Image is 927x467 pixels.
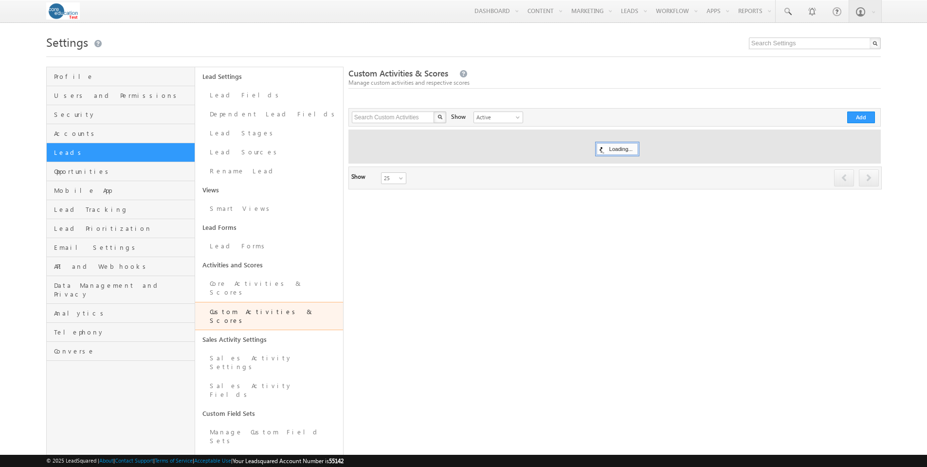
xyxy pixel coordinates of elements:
[54,347,192,355] span: Converse
[47,124,194,143] a: Accounts
[195,349,343,376] a: Sales Activity Settings
[195,237,343,256] a: Lead Forms
[46,34,88,50] span: Settings
[47,342,194,361] a: Converse
[54,243,192,252] span: Email Settings
[473,112,523,123] a: Active
[47,67,194,86] a: Profile
[351,172,374,181] div: Show
[847,112,875,123] button: Add
[195,199,343,218] a: Smart Views
[54,110,192,119] span: Security
[451,112,466,121] div: Show
[233,457,344,465] span: Your Leadsquared Account Number is
[47,162,194,181] a: Opportunities
[47,257,194,276] a: API and Webhooks
[47,143,194,162] a: Leads
[195,162,343,181] a: Rename Lead
[54,129,192,138] span: Accounts
[382,174,407,183] span: 25
[474,113,520,122] span: Active
[437,114,442,119] img: Search
[47,105,194,124] a: Security
[47,86,194,105] a: Users and Permissions
[47,200,194,219] a: Lead Tracking
[195,181,343,199] a: Views
[194,457,231,464] a: Acceptable Use
[47,238,194,257] a: Email Settings
[348,78,881,87] div: Manage custom activities and respective scores
[54,205,192,214] span: Lead Tracking
[46,2,80,19] img: Custom Logo
[46,456,344,466] span: © 2025 LeadSquared | | | | |
[348,68,448,79] span: Custom Activities & Scores
[54,167,192,176] span: Opportunities
[195,67,343,86] a: Lead Settings
[47,219,194,238] a: Lead Prioritization
[47,276,194,304] a: Data Management and Privacy
[99,457,113,464] a: About
[329,457,344,465] span: 55142
[597,143,638,155] div: Loading...
[749,37,881,49] input: Search Settings
[54,309,192,318] span: Analytics
[195,423,343,450] a: Manage Custom Field Sets
[195,143,343,162] a: Lead Sources
[195,302,343,330] a: Custom Activities & Scores
[47,304,194,323] a: Analytics
[155,457,193,464] a: Terms of Service
[54,72,192,81] span: Profile
[195,376,343,404] a: Sales Activity Fields
[54,281,192,299] span: Data Management and Privacy
[195,274,343,302] a: Core Activities & Scores
[54,148,192,157] span: Leads
[54,91,192,100] span: Users and Permissions
[47,323,194,342] a: Telephony
[195,86,343,105] a: Lead Fields
[381,172,406,184] a: 25
[54,262,192,271] span: API and Webhooks
[54,328,192,336] span: Telephony
[115,457,153,464] a: Contact Support
[47,181,194,200] a: Mobile App
[195,256,343,274] a: Activities and Scores
[195,218,343,237] a: Lead Forms
[195,404,343,423] a: Custom Field Sets
[195,330,343,349] a: Sales Activity Settings
[54,224,192,233] span: Lead Prioritization
[195,124,343,143] a: Lead Stages
[195,105,343,124] a: Dependent Lead Fields
[54,186,192,195] span: Mobile App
